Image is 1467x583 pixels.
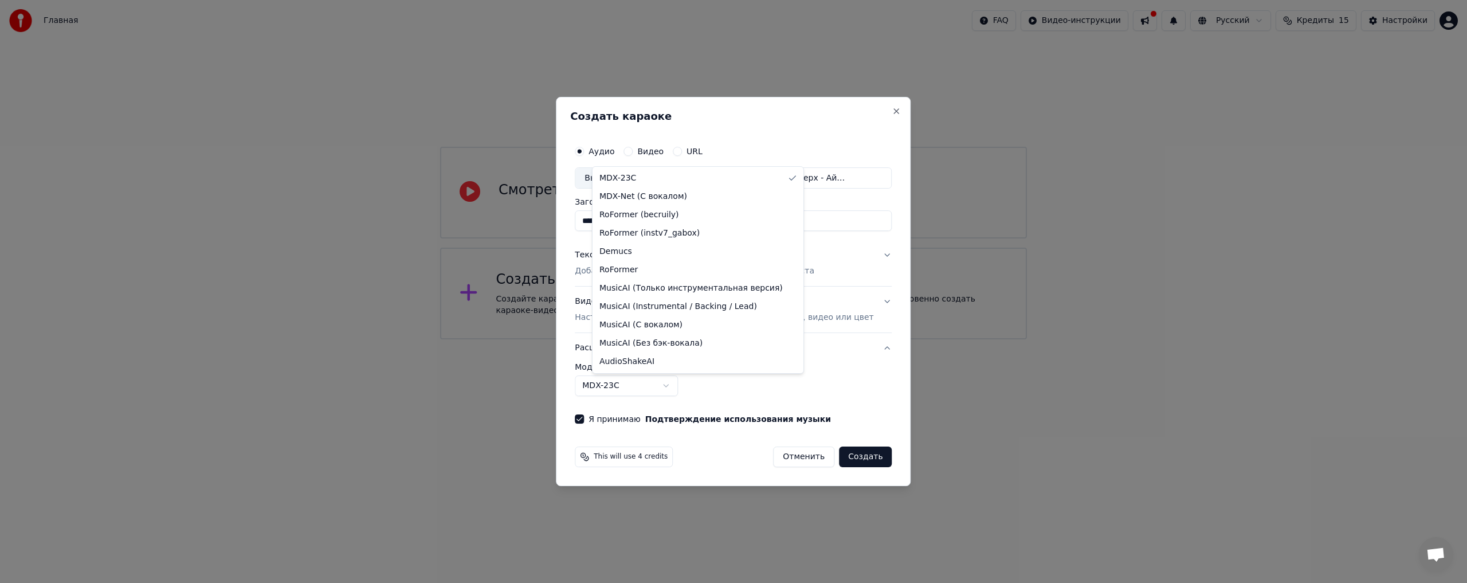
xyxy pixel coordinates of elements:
span: MDX-23C [599,173,636,184]
span: Demucs [599,246,632,257]
span: RoFormer [599,264,638,276]
span: MusicAI (Instrumental / Backing / Lead) [599,301,757,312]
span: MusicAI (Только инструментальная версия) [599,283,783,294]
span: MDX-Net (С вокалом) [599,191,687,202]
span: AudioShakeAI [599,356,654,367]
span: RoFormer (becruily) [599,209,679,221]
span: RoFormer (instv7_gabox) [599,228,700,239]
span: MusicAI (С вокалом) [599,319,682,331]
span: MusicAI (Без бэк-вокала) [599,338,703,349]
